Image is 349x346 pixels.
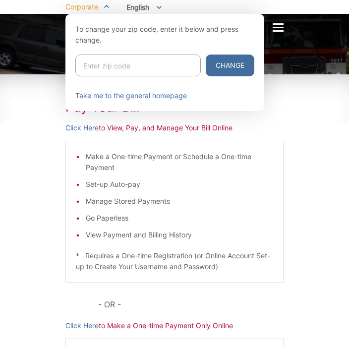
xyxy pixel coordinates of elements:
[206,55,254,76] button: Change
[75,24,254,46] p: To change your zip code, enter it below and press change.
[75,55,201,76] input: Enter zip code
[65,2,98,11] span: Corporate
[75,90,187,101] a: Take me to the general homepage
